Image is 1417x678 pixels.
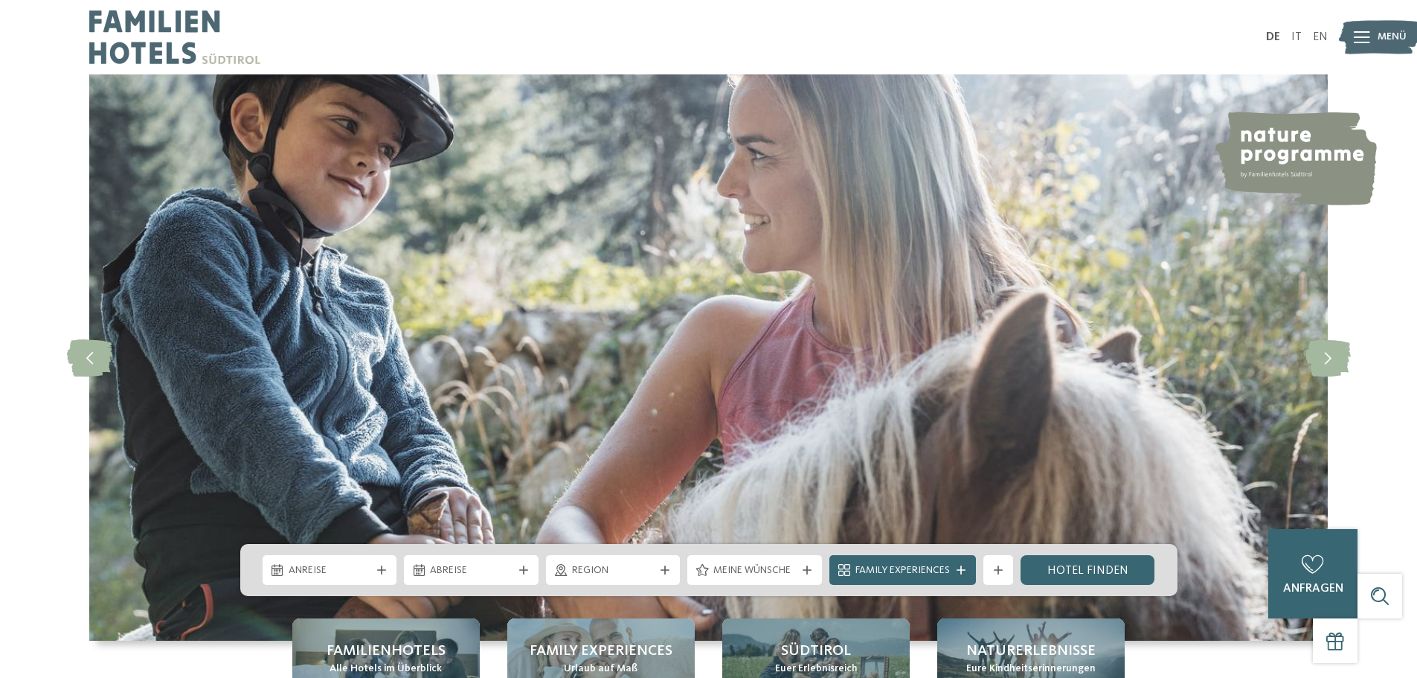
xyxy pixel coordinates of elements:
span: Anreise [289,563,371,578]
a: anfragen [1268,529,1357,618]
img: nature programme by Familienhotels Südtirol [1213,112,1377,205]
span: Euer Erlebnisreich [775,662,858,677]
span: Eure Kindheitserinnerungen [966,662,1096,677]
span: Alle Hotels im Überblick [330,662,442,677]
span: Abreise [430,563,513,578]
a: IT [1291,31,1302,43]
span: Südtirol [781,641,851,662]
span: anfragen [1283,583,1343,595]
span: Family Experiences [855,563,950,578]
a: EN [1313,31,1328,43]
span: Region [572,563,655,578]
span: Naturerlebnisse [966,641,1096,662]
img: Familienhotels Südtirol: The happy family places [89,74,1328,641]
span: Familienhotels [327,641,446,662]
a: DE [1266,31,1280,43]
span: Urlaub auf Maß [564,662,637,677]
span: Menü [1378,30,1407,45]
span: Meine Wünsche [713,563,796,578]
a: Hotel finden [1021,555,1155,585]
span: Family Experiences [530,641,672,662]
